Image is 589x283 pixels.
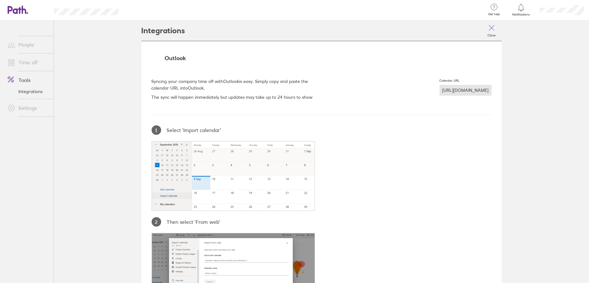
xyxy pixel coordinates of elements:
[141,21,185,41] h2: Integrations
[152,94,363,101] p: The sync will happen immediately but updates may take up to 24 hours to show
[152,141,315,211] img: outlook-step-1.74369f91.png
[3,86,54,97] a: Integrations
[511,3,532,16] a: Notifications
[481,21,502,41] a: Close
[152,125,322,135] div: Select ‘Import calendar’
[152,55,492,62] div: Outlook
[3,74,54,86] a: Tools
[440,85,492,96] div: [URL][DOMAIN_NAME]
[152,78,321,91] p: Syncing your company time off with Outlook is easy. Simply copy and paste the calendar URL into O...
[3,56,54,69] a: Time off
[511,13,532,16] span: Notifications
[484,12,505,16] span: Get help
[440,79,460,83] div: Calendar URL
[484,32,499,37] label: Close
[3,38,54,51] a: People
[152,217,322,227] div: Then select ‘From web’
[3,102,54,114] a: Settings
